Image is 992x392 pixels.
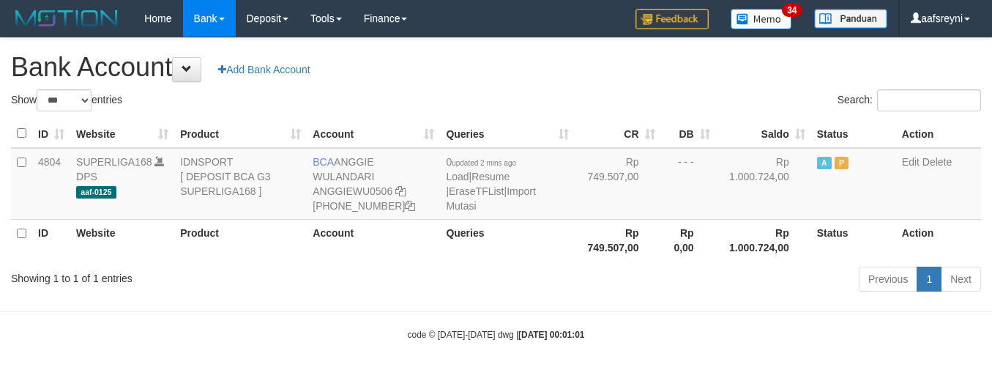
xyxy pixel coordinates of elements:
[32,148,70,220] td: 4804
[446,171,469,182] a: Load
[661,219,716,261] th: Rp 0,00
[174,219,307,261] th: Product
[11,53,981,82] h1: Bank Account
[449,185,504,197] a: EraseTFList
[11,89,122,111] label: Show entries
[313,185,392,197] a: ANGGIEWU0506
[440,219,574,261] th: Queries
[11,265,403,286] div: Showing 1 to 1 of 1 entries
[635,9,709,29] img: Feedback.jpg
[471,171,510,182] a: Resume
[811,119,896,148] th: Status
[814,9,887,29] img: panduan.png
[716,219,811,261] th: Rp 1.000.724,00
[307,119,440,148] th: Account: activate to sort column ascending
[877,89,981,111] input: Search:
[76,156,152,168] a: SUPERLIGA168
[661,119,716,148] th: DB: activate to sort column ascending
[446,156,535,212] span: | | |
[518,330,584,340] strong: [DATE] 00:01:01
[32,119,70,148] th: ID: activate to sort column ascending
[575,219,661,261] th: Rp 749.507,00
[307,148,440,220] td: ANGGIE WULANDARI [PHONE_NUMBER]
[575,148,661,220] td: Rp 749.507,00
[838,89,981,111] label: Search:
[716,119,811,148] th: Saldo: activate to sort column ascending
[661,148,716,220] td: - - -
[731,9,792,29] img: Button%20Memo.svg
[575,119,661,148] th: CR: activate to sort column ascending
[174,148,307,220] td: IDNSPORT [ DEPOSIT BCA G3 SUPERLIGA168 ]
[37,89,92,111] select: Showentries
[941,267,981,292] a: Next
[76,186,116,199] span: aaf-0125
[452,159,516,167] span: updated 2 mins ago
[446,185,535,212] a: Import Mutasi
[817,157,832,169] span: Active
[32,219,70,261] th: ID
[440,119,574,148] th: Queries: activate to sort column ascending
[922,156,952,168] a: Delete
[209,57,319,82] a: Add Bank Account
[896,219,981,261] th: Action
[782,4,802,17] span: 34
[11,7,122,29] img: MOTION_logo.png
[716,148,811,220] td: Rp 1.000.724,00
[896,119,981,148] th: Action
[313,156,334,168] span: BCA
[859,267,917,292] a: Previous
[405,200,415,212] a: Copy 4062213373 to clipboard
[835,157,849,169] span: Paused
[917,267,941,292] a: 1
[70,148,174,220] td: DPS
[408,330,585,340] small: code © [DATE]-[DATE] dwg |
[70,219,174,261] th: Website
[174,119,307,148] th: Product: activate to sort column ascending
[307,219,440,261] th: Account
[395,185,406,197] a: Copy ANGGIEWU0506 to clipboard
[902,156,920,168] a: Edit
[446,156,516,168] span: 0
[70,119,174,148] th: Website: activate to sort column ascending
[811,219,896,261] th: Status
